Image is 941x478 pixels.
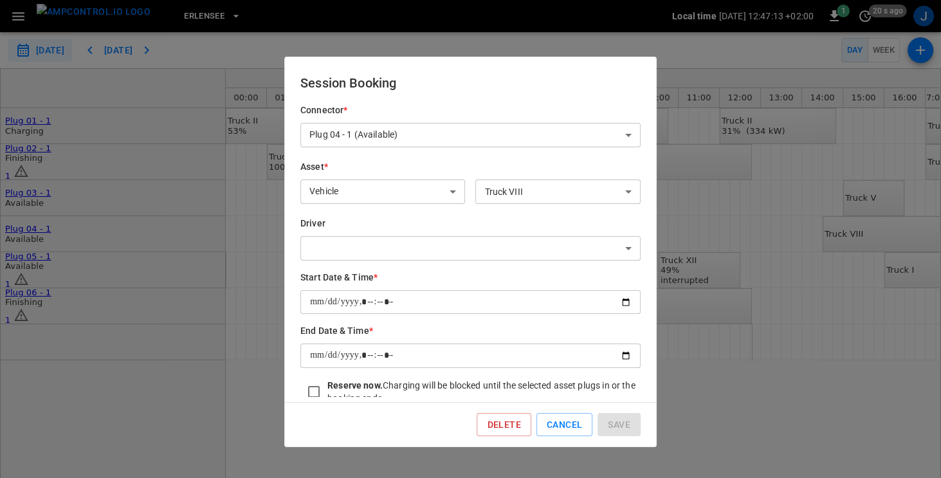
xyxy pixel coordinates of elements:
[300,217,641,231] h6: Driver
[536,413,592,437] button: Cancel
[300,104,641,118] h6: Connector
[327,380,383,391] strong: Reserve now.
[300,123,641,147] div: Plug 04 - 1 (Available)
[300,324,641,338] h6: End Date & Time
[327,379,641,405] div: Charging will be blocked until the selected asset plugs in or the booking ends.
[475,179,640,204] div: Truck VIII
[300,179,465,204] div: Vehicle
[477,413,531,437] button: Delete
[300,160,465,174] h6: Asset
[300,271,641,285] h6: Start Date & Time
[300,73,641,93] h6: Session Booking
